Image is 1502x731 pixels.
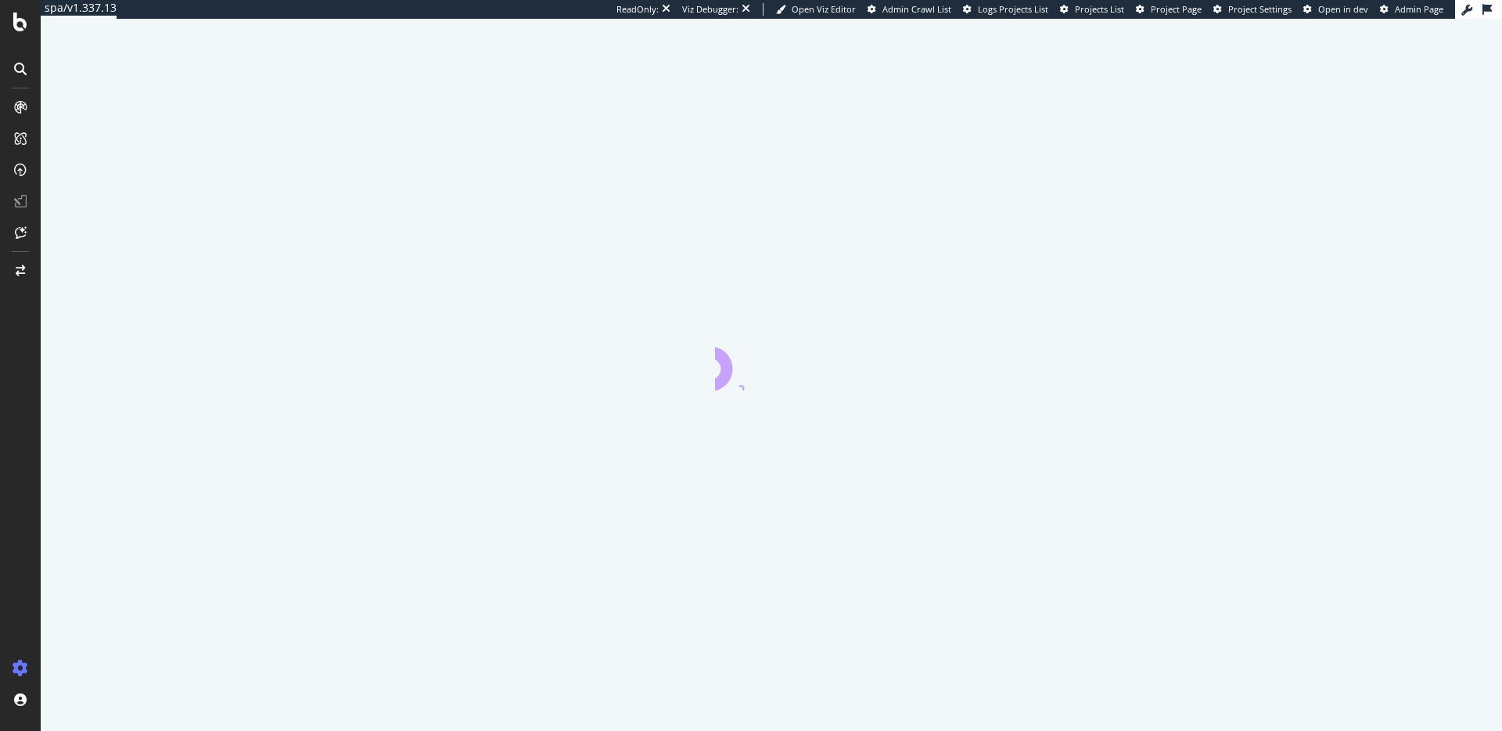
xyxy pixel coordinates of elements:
div: ReadOnly: [616,3,659,16]
span: Admin Page [1395,3,1443,15]
span: Project Page [1151,3,1202,15]
a: Logs Projects List [963,3,1048,16]
span: Admin Crawl List [882,3,951,15]
a: Project Settings [1213,3,1292,16]
div: animation [715,334,828,391]
a: Project Page [1136,3,1202,16]
span: Open Viz Editor [792,3,856,15]
a: Admin Page [1380,3,1443,16]
a: Open in dev [1303,3,1368,16]
span: Project Settings [1228,3,1292,15]
a: Admin Crawl List [868,3,951,16]
div: Viz Debugger: [682,3,738,16]
span: Open in dev [1318,3,1368,15]
span: Logs Projects List [978,3,1048,15]
span: Projects List [1075,3,1124,15]
a: Projects List [1060,3,1124,16]
a: Open Viz Editor [776,3,856,16]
